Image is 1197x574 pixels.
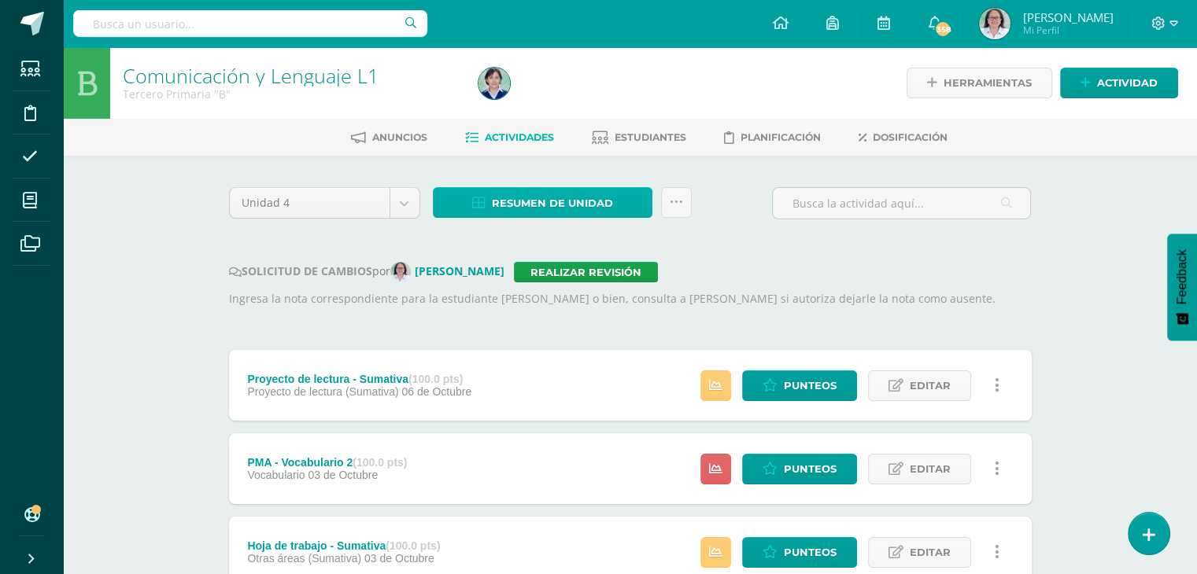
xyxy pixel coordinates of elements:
div: Hoja de trabajo - Sumativa [247,539,440,552]
img: c515940765bb2a7520d7eaada613f0d0.png [478,68,510,99]
input: Busca la actividad aquí... [773,188,1030,219]
a: Punteos [742,537,857,568]
strong: (100.0 pts) [408,373,463,385]
span: Vocabulario [247,469,305,481]
div: por [229,262,1032,282]
span: Punteos [784,454,837,484]
span: Anuncios [372,131,427,143]
strong: (100.0 pts) [386,539,440,552]
span: Feedback [1175,249,1189,304]
span: 03 de Octubre [364,552,434,565]
img: 1b71441f154de9568f5d3c47db87a4fb.png [979,8,1010,39]
a: Actividad [1060,68,1178,98]
span: Planificación [741,131,821,143]
strong: (100.0 pts) [353,456,407,469]
input: Busca un usuario... [73,10,427,37]
span: [PERSON_NAME] [1022,9,1113,25]
span: Resumen de unidad [492,189,613,218]
a: Unidad 4 [230,188,419,218]
div: Tercero Primaria 'B' [123,86,460,101]
span: Proyecto de lectura (Sumativa) [247,385,398,398]
span: 03 de Octubre [308,469,378,481]
span: Punteos [784,371,837,400]
a: Punteos [742,454,857,484]
a: Estudiantes [592,125,686,150]
p: Ingresa la nota correspondiente para la estudiante [PERSON_NAME] o bien, consulta a [PERSON_NAME]... [229,290,1032,307]
span: 06 de Octubre [401,385,471,398]
a: Herramientas [907,68,1052,98]
a: Resumen de unidad [433,187,652,218]
div: PMA - Vocabulario 2 [247,456,407,469]
span: Herramientas [944,68,1032,98]
span: Actividades [485,131,554,143]
span: Actividad [1097,68,1158,98]
span: 358 [934,20,951,38]
h1: Comunicación y Lenguaje L1 [123,64,460,86]
span: Mi Perfil [1022,24,1113,37]
span: Editar [910,371,951,400]
span: Punteos [784,538,837,567]
a: Actividades [465,125,554,150]
strong: SOLICITUD DE CAMBIOS [229,263,372,278]
span: Unidad 4 [242,188,378,218]
a: Planificación [724,125,821,150]
span: Estudiantes [615,131,686,143]
span: Editar [910,538,951,567]
img: a2a249ce21cc8c0238b220e23c7b0a7c.png [390,262,411,282]
a: Anuncios [351,125,427,150]
button: Feedback - Mostrar encuesta [1167,234,1197,340]
a: Realizar revisión [514,262,658,282]
span: Otras áreas (Sumativa) [247,552,361,565]
a: Punteos [742,370,857,401]
span: Dosificación [873,131,948,143]
a: Dosificación [859,125,948,150]
span: Editar [910,454,951,484]
div: Proyecto de lectura - Sumativa [247,373,471,385]
strong: [PERSON_NAME] [415,263,504,278]
a: Comunicación y Lenguaje L1 [123,62,379,89]
a: [PERSON_NAME] [390,263,514,278]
